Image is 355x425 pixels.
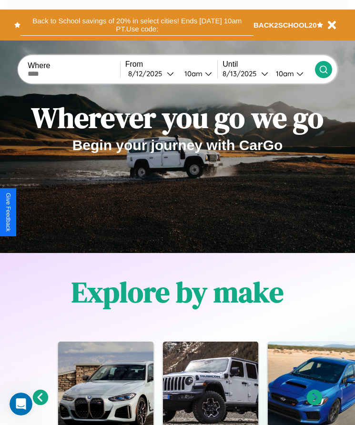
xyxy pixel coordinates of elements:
[20,14,254,36] button: Back to School savings of 20% in select cities! Ends [DATE] 10am PT.Use code:
[71,273,284,312] h1: Explore by make
[177,69,218,79] button: 10am
[10,393,32,415] iframe: Intercom live chat
[125,69,177,79] button: 8/12/2025
[125,60,218,69] label: From
[271,69,296,78] div: 10am
[223,60,315,69] label: Until
[128,69,167,78] div: 8 / 12 / 2025
[268,69,315,79] button: 10am
[180,69,205,78] div: 10am
[28,61,120,70] label: Where
[223,69,261,78] div: 8 / 13 / 2025
[5,193,11,232] div: Give Feedback
[254,21,317,29] b: BACK2SCHOOL20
